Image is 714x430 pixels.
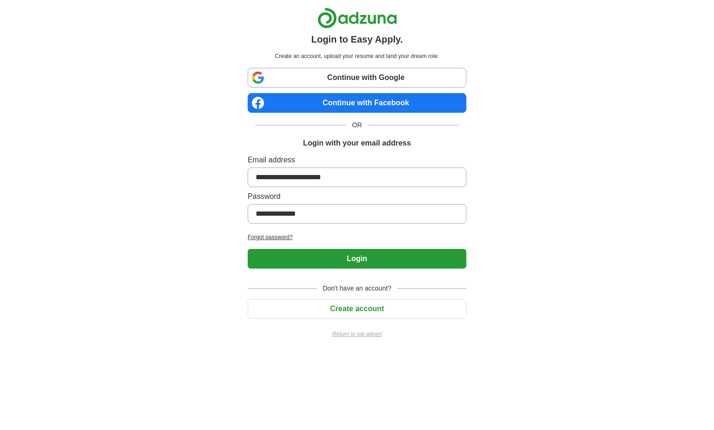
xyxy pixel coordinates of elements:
[311,32,403,46] h1: Login to Easy Apply.
[248,93,466,113] a: Continue with Facebook
[248,249,466,269] button: Login
[317,7,397,29] img: Adzuna logo
[248,233,466,241] a: Forgot password?
[248,154,466,166] label: Email address
[248,191,466,202] label: Password
[248,305,466,313] a: Create account
[250,52,464,60] p: Create an account, upload your resume and land your dream role.
[346,120,368,130] span: OR
[303,138,411,149] h1: Login with your email address
[248,330,466,338] a: Return to job advert
[248,299,466,319] button: Create account
[317,284,397,293] span: Don't have an account?
[248,68,466,87] a: Continue with Google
